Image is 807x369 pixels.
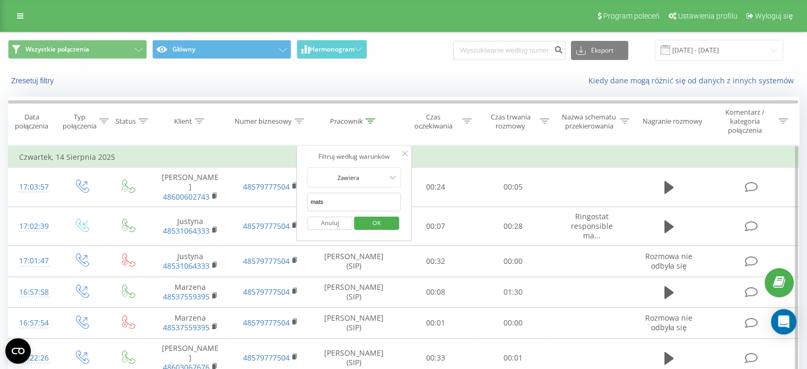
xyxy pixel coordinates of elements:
[571,211,613,241] span: Ringostat responsible ma...
[474,277,551,307] td: 01:30
[571,41,628,60] button: Eksport
[116,117,136,126] div: Status
[397,277,474,307] td: 00:08
[307,151,401,162] div: Filtruj według warunków
[755,12,793,20] span: Wyloguj się
[163,226,210,236] a: 48531064333
[714,108,776,135] div: Komentarz / kategoria połączenia
[150,307,230,338] td: Marzena
[150,168,230,207] td: [PERSON_NAME]
[311,307,397,338] td: [PERSON_NAME] (SIP)
[561,113,617,131] div: Nazwa schematu przekierowania
[474,307,551,338] td: 00:00
[330,117,363,126] div: Pracownik
[243,221,290,231] a: 48579777504
[588,75,799,85] a: Kiedy dane mogą różnić się od danych z innych systemów
[310,46,354,53] span: Harmonogram
[453,41,566,60] input: Wyszukiwanie według numeru
[25,45,89,54] span: Wszystkie połączenia
[297,40,367,59] button: Harmonogram
[19,177,47,198] div: 17:03:57
[8,40,147,59] button: Wszystkie połączenia
[678,12,737,20] span: Ustawienia profilu
[362,214,392,231] span: OK
[474,246,551,277] td: 00:00
[243,287,290,297] a: 48579777504
[150,246,230,277] td: Justyna
[397,207,474,246] td: 00:07
[19,313,47,333] div: 16:57:54
[235,117,292,126] div: Numer biznesowy
[19,216,47,237] div: 17:02:39
[163,261,210,271] a: 48531064333
[354,217,399,230] button: OK
[603,12,660,20] span: Program poleceń
[174,117,192,126] div: Klient
[19,348,47,368] div: 16:22:26
[19,251,47,271] div: 17:01:47
[397,307,474,338] td: 00:01
[150,277,230,307] td: Marzena
[243,182,290,192] a: 48579777504
[163,192,210,202] a: 48600602743
[311,277,397,307] td: [PERSON_NAME] (SIP)
[243,256,290,266] a: 48579777504
[307,217,352,230] button: Anuluj
[474,207,551,246] td: 00:28
[645,313,692,332] span: Rozmowa nie odbyła się
[311,246,397,277] td: [PERSON_NAME] (SIP)
[8,113,55,131] div: Data połączenia
[5,338,31,364] button: Open CMP widget
[484,113,537,131] div: Czas trwania rozmowy
[8,147,799,168] td: Czwartek, 14 Sierpnia 2025
[63,113,96,131] div: Typ połączenia
[150,207,230,246] td: Justyna
[771,309,796,334] div: Open Intercom Messenger
[645,251,692,271] span: Rozmowa nie odbyła się
[163,322,210,332] a: 48537559395
[307,193,401,211] input: Wprowadź wartość
[397,246,474,277] td: 00:32
[8,76,59,85] button: Zresetuj filtry
[407,113,460,131] div: Czas oczekiwania
[474,168,551,207] td: 00:05
[643,117,702,126] div: Nagranie rozmowy
[243,317,290,328] a: 48579777504
[163,291,210,302] a: 48537559395
[152,40,291,59] button: Główny
[243,353,290,363] a: 48579777504
[19,282,47,303] div: 16:57:58
[397,168,474,207] td: 00:24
